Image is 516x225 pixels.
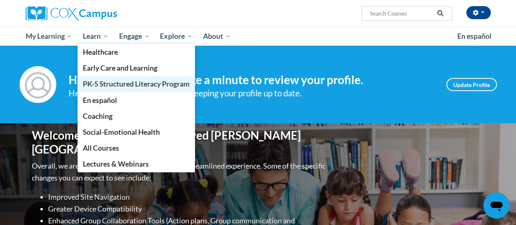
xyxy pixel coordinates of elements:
[78,60,195,76] a: Early Care and Learning
[20,27,497,46] div: Main menu
[78,44,195,60] a: Healthcare
[452,28,497,45] a: En español
[69,73,434,87] h4: Hi [PERSON_NAME]! Take a minute to review your profile.
[20,27,78,46] a: My Learning
[78,108,195,124] a: Coaching
[434,9,446,18] button: Search
[160,31,193,41] span: Explore
[83,80,190,88] span: PK-5 Structured Literacy Program
[78,76,195,92] a: PK-5 Structured Literacy Program
[32,160,328,184] p: Overall, we are proud to provide you with a more streamlined experience. Some of the specific cha...
[198,27,236,46] a: About
[83,160,149,168] span: Lectures & Webinars
[26,6,117,21] img: Cox Campus
[83,64,157,72] span: Early Care and Learning
[78,92,195,108] a: En español
[483,192,509,218] iframe: Button to launch messaging window
[78,140,195,156] a: All Courses
[78,27,114,46] a: Learn
[32,129,328,156] h1: Welcome to the new and improved [PERSON_NAME][GEOGRAPHIC_DATA]
[25,31,72,41] span: My Learning
[78,124,195,140] a: Social-Emotional Health
[83,112,113,120] span: Coaching
[83,128,160,136] span: Social-Emotional Health
[83,48,118,56] span: Healthcare
[83,144,119,152] span: All Courses
[83,96,117,105] span: En español
[446,78,497,91] a: Update Profile
[48,203,328,215] li: Greater Device Compatibility
[466,6,491,19] button: Account Settings
[48,191,328,203] li: Improved Site Navigation
[203,31,231,41] span: About
[78,156,195,172] a: Lectures & Webinars
[119,31,150,41] span: Engage
[26,6,173,21] a: Cox Campus
[114,27,155,46] a: Engage
[155,27,198,46] a: Explore
[69,87,434,100] div: Help improve your experience by keeping your profile up to date.
[457,32,492,40] span: En español
[369,9,434,18] input: Search Courses
[20,66,56,103] img: Profile Image
[83,31,109,41] span: Learn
